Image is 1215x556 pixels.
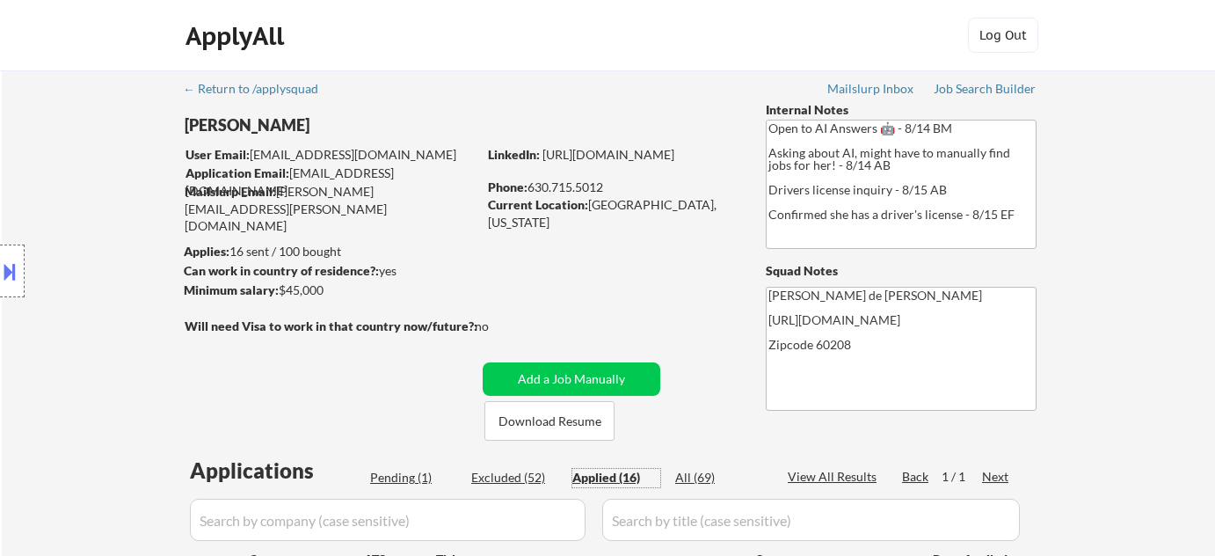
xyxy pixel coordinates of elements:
a: Job Search Builder [934,82,1037,99]
div: Back [902,468,930,486]
a: [URL][DOMAIN_NAME] [542,147,674,162]
a: Mailslurp Inbox [827,82,915,99]
div: 16 sent / 100 bought [184,243,477,260]
div: [EMAIL_ADDRESS][DOMAIN_NAME] [186,146,477,164]
div: no [475,318,525,335]
strong: Will need Visa to work in that country now/future?: [185,318,477,333]
input: Search by company (case sensitive) [190,499,586,541]
button: Add a Job Manually [483,362,660,396]
div: Applications [190,460,364,481]
div: 1 / 1 [942,468,982,486]
div: Internal Notes [766,101,1037,119]
div: Pending (1) [370,469,458,486]
div: All (69) [675,469,763,486]
div: [PERSON_NAME] [185,114,546,136]
a: ← Return to /applysquad [183,82,335,99]
div: Squad Notes [766,262,1037,280]
div: [GEOGRAPHIC_DATA], [US_STATE] [488,196,737,230]
div: Excluded (52) [471,469,559,486]
strong: LinkedIn: [488,147,540,162]
input: Search by title (case sensitive) [602,499,1020,541]
div: yes [184,262,471,280]
div: Next [982,468,1010,486]
button: Log Out [968,18,1038,53]
div: [EMAIL_ADDRESS][DOMAIN_NAME] [186,165,477,199]
div: Mailslurp Inbox [827,83,915,95]
div: Job Search Builder [934,83,1037,95]
strong: Phone: [488,179,527,194]
div: Applied (16) [572,469,660,486]
div: $45,000 [184,282,477,299]
div: View All Results [788,468,882,486]
div: ← Return to /applysquad [183,83,335,95]
button: Download Resume [484,401,615,441]
div: 630.715.5012 [488,179,737,196]
div: ApplyAll [186,21,289,51]
strong: Current Location: [488,197,588,212]
div: [PERSON_NAME][EMAIL_ADDRESS][PERSON_NAME][DOMAIN_NAME] [185,183,477,235]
